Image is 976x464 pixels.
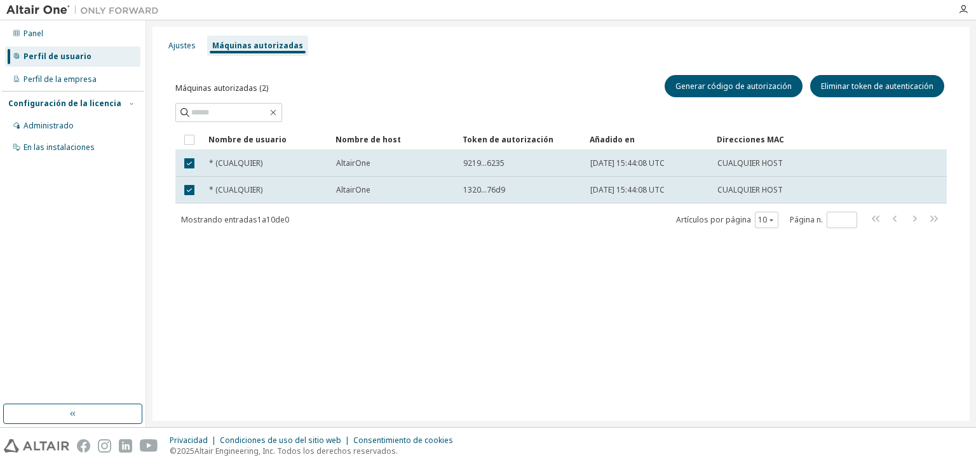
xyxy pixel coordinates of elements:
[717,158,783,168] font: CUALQUIER HOST
[140,439,158,453] img: youtube.svg
[717,184,783,195] font: CUALQUIER HOST
[6,4,165,17] img: Altair Uno
[590,184,665,195] font: [DATE] 15:44:08 UTC
[590,134,635,145] font: Añadido en
[181,214,257,225] font: Mostrando entradas
[175,83,268,93] font: Máquinas autorizadas (2)
[8,98,121,109] font: Configuración de la licencia
[170,435,208,446] font: Privacidad
[675,81,792,92] font: Generar código de autorización
[220,435,341,446] font: Condiciones de uso del sitio web
[665,75,803,97] button: Generar código de autorización
[194,446,398,456] font: Altair Engineering, Inc. Todos los derechos reservados.
[353,435,453,446] font: Consentimiento de cookies
[336,184,370,195] font: AltairOne
[717,134,784,145] font: Direcciones MAC
[336,158,370,168] font: AltairOne
[4,439,69,453] img: altair_logo.svg
[177,446,194,456] font: 2025
[98,439,111,453] img: instagram.svg
[24,74,97,85] font: Perfil de la empresa
[810,75,944,97] button: Eliminar token de autenticación
[24,142,95,153] font: En las instalaciones
[758,214,767,225] font: 10
[463,184,505,195] font: 1320...76d9
[168,40,196,51] font: Ajustes
[266,214,275,225] font: 10
[335,134,401,145] font: Nombre de host
[257,214,262,225] font: 1
[275,214,285,225] font: de
[790,214,823,225] font: Página n.
[24,120,74,131] font: Administrado
[262,214,266,225] font: a
[821,81,933,92] font: Eliminar token de autenticación
[676,214,751,225] font: Artículos por página
[170,446,177,456] font: ©
[285,214,289,225] font: 0
[119,439,132,453] img: linkedin.svg
[590,158,665,168] font: [DATE] 15:44:08 UTC
[208,134,287,145] font: Nombre de usuario
[463,134,553,145] font: Token de autorización
[463,158,505,168] font: 9219...6235
[24,51,91,62] font: Perfil de usuario
[209,184,262,195] font: * (CUALQUIER)
[212,40,303,51] font: Máquinas autorizadas
[209,158,262,168] font: * (CUALQUIER)
[77,439,90,453] img: facebook.svg
[24,28,43,39] font: Panel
